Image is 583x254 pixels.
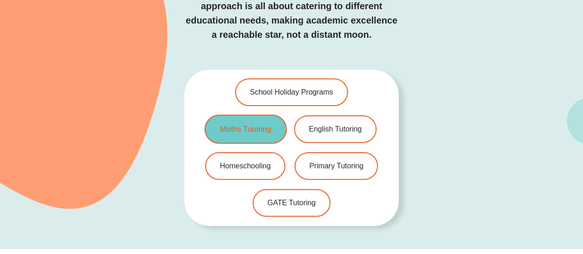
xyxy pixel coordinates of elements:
[267,199,316,207] span: GATE Tutoring
[294,115,377,143] a: English Tutoring
[309,125,362,133] span: English Tutoring
[220,162,271,170] span: Homeschooling
[309,162,363,170] span: Primary Tutoring
[430,150,583,254] iframe: Chat Widget
[205,115,287,144] a: Maths Tutoring
[205,152,285,180] a: Homeschooling
[220,125,271,133] span: Maths Tutoring
[235,78,348,106] a: School Holiday Programs
[294,152,378,180] a: Primary Tutoring
[253,189,330,217] a: GATE Tutoring
[250,89,333,96] span: School Holiday Programs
